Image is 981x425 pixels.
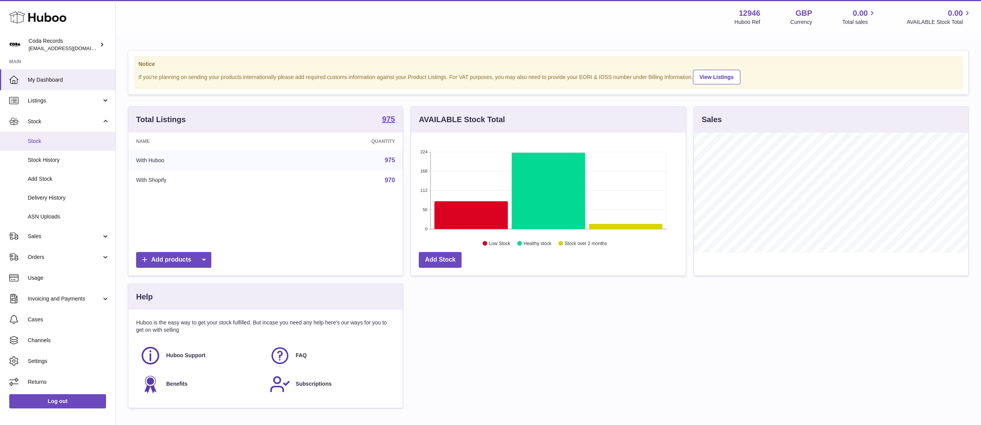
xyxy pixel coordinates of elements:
th: Name [128,133,276,150]
span: 0.00 [853,8,868,18]
span: ASN Uploads [28,213,110,220]
span: Stock History [28,156,110,164]
a: Benefits [140,374,262,395]
span: 0.00 [948,8,963,18]
img: haz@pcatmedia.com [9,39,21,50]
div: Huboo Ref [735,18,760,26]
text: Healthy stock [524,241,552,246]
td: With Shopify [128,170,276,190]
strong: 975 [382,115,395,123]
span: Settings [28,358,110,365]
a: 0.00 AVAILABLE Stock Total [907,8,972,26]
a: Subscriptions [270,374,391,395]
div: If you're planning on sending your products internationally please add required customs informati... [138,69,958,84]
a: 970 [385,177,395,183]
h3: AVAILABLE Stock Total [419,114,505,125]
span: Cases [28,316,110,323]
text: 224 [420,150,427,154]
div: Coda Records [29,37,98,52]
span: Listings [28,97,101,104]
strong: 12946 [739,8,760,18]
a: Add Stock [419,252,462,268]
span: Total sales [842,18,876,26]
p: Huboo is the easy way to get your stock fulfilled. But incase you need any help here's our ways f... [136,319,395,334]
a: FAQ [270,345,391,366]
strong: Notice [138,60,958,68]
span: Returns [28,378,110,386]
h3: Total Listings [136,114,186,125]
span: AVAILABLE Stock Total [907,18,972,26]
text: 56 [423,207,428,212]
td: With Huboo [128,150,276,170]
a: View Listings [693,70,740,84]
a: Huboo Support [140,345,262,366]
text: 0 [425,227,428,231]
a: Add products [136,252,211,268]
div: Currency [791,18,812,26]
span: Channels [28,337,110,344]
span: Stock [28,138,110,145]
span: Subscriptions [296,380,332,388]
span: Add Stock [28,175,110,183]
text: 112 [420,188,427,193]
a: 975 [385,157,395,163]
a: Log out [9,394,106,408]
text: Low Stock [489,241,511,246]
span: Invoicing and Payments [28,295,101,302]
span: My Dashboard [28,76,110,84]
span: Orders [28,254,101,261]
h3: Help [136,292,153,302]
th: Quantity [276,133,403,150]
span: Sales [28,233,101,240]
span: [EMAIL_ADDRESS][DOMAIN_NAME] [29,45,113,51]
span: Stock [28,118,101,125]
span: Delivery History [28,194,110,202]
text: 168 [420,169,427,173]
span: Usage [28,274,110,282]
strong: GBP [796,8,812,18]
span: Benefits [166,380,187,388]
a: 0.00 Total sales [842,8,876,26]
span: FAQ [296,352,307,359]
text: Stock over 2 months [565,241,607,246]
a: 975 [382,115,395,124]
span: Huboo Support [166,352,206,359]
h3: Sales [702,114,722,125]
